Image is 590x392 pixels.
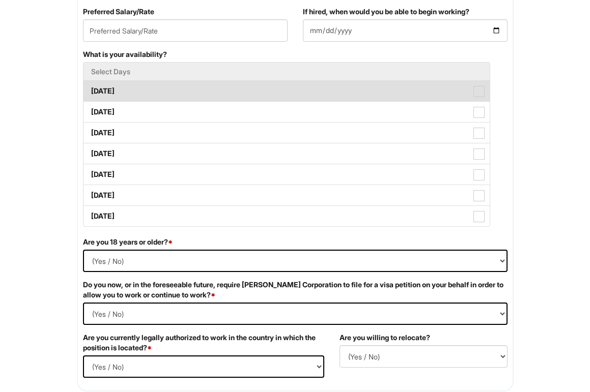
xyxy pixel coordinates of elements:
label: If hired, when would you be able to begin working? [303,7,469,17]
label: [DATE] [83,206,490,226]
label: [DATE] [83,123,490,143]
select: (Yes / No) [83,250,508,272]
label: Are you willing to relocate? [340,333,430,343]
select: (Yes / No) [83,303,508,325]
label: Preferred Salary/Rate [83,7,154,17]
label: What is your availability? [83,49,167,59]
label: [DATE] [83,185,490,205]
h5: Select Days [91,68,482,75]
input: Preferred Salary/Rate [83,19,288,42]
select: (Yes / No) [340,345,508,368]
select: (Yes / No) [83,355,324,378]
label: [DATE] [83,81,490,101]
label: Are you currently legally authorized to work in the country in which the position is located? [83,333,324,353]
label: Are you 18 years or older? [83,237,173,247]
label: [DATE] [83,143,490,164]
label: Do you now, or in the foreseeable future, require [PERSON_NAME] Corporation to file for a visa pe... [83,280,508,300]
label: [DATE] [83,164,490,185]
label: [DATE] [83,102,490,122]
